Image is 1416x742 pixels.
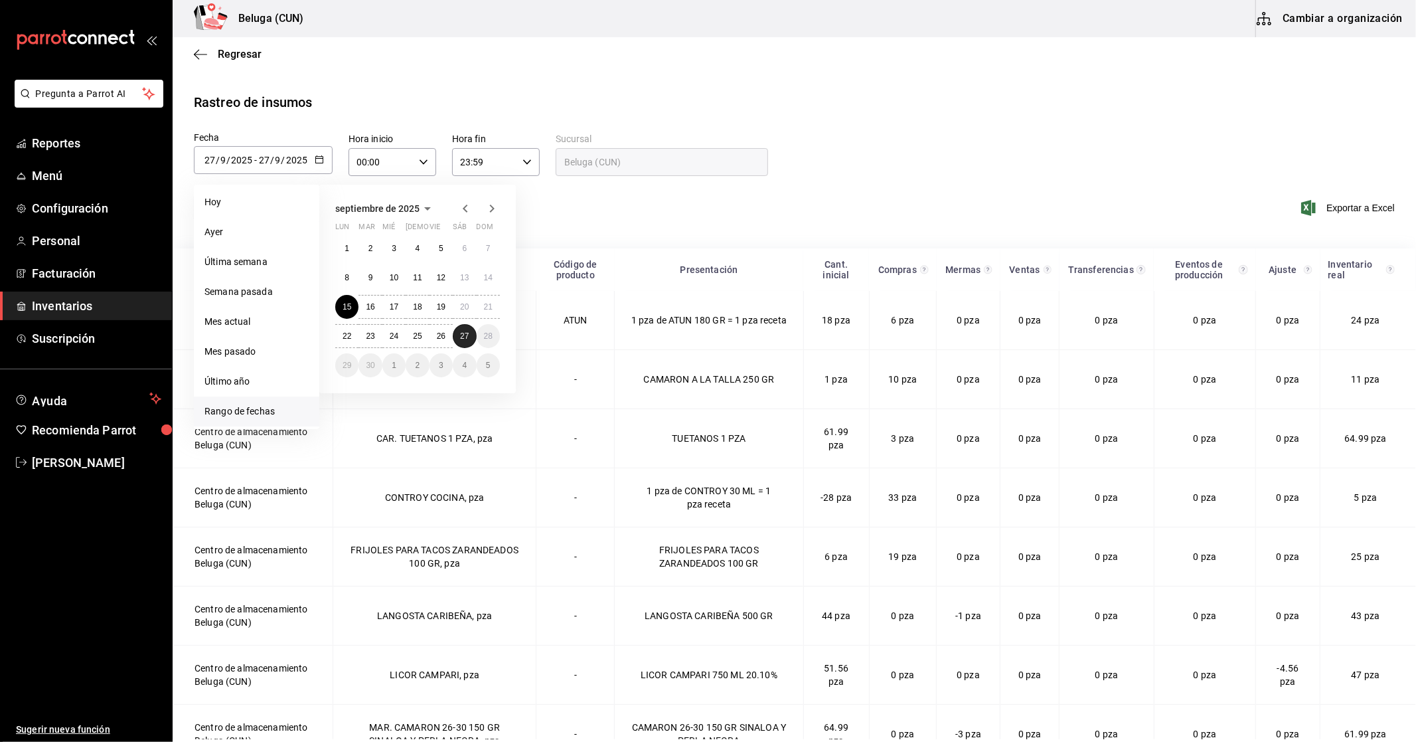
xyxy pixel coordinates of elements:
[439,361,443,370] abbr: 3 de octubre de 2025
[462,361,467,370] abbr: 4 de octubre de 2025
[368,244,373,253] abbr: 2 de septiembre de 2025
[536,646,615,705] td: -
[430,353,453,377] button: 3 de octubre de 2025
[477,223,493,236] abbr: domingo
[333,527,536,587] td: FRIJOLES PARA TACOS ZARANDEADOS 100 GR, pza
[1352,610,1380,621] span: 43 pza
[1352,670,1380,680] span: 47 pza
[544,259,607,280] div: Código de producto
[254,155,257,165] span: -
[1018,729,1042,739] span: 0 pza
[281,155,285,165] span: /
[194,307,319,337] li: Mes actual
[892,729,915,739] span: 0 pza
[390,273,398,282] abbr: 10 de septiembre de 2025
[416,244,420,253] abbr: 4 de septiembre de 2025
[146,35,157,45] button: open_drawer_menu
[15,80,163,108] button: Pregunta a Parrot AI
[390,302,398,312] abbr: 17 de septiembre de 2025
[32,167,161,185] span: Menú
[430,266,453,290] button: 12 de septiembre de 2025
[392,244,396,253] abbr: 3 de septiembre de 2025
[484,273,493,282] abbr: 14 de septiembre de 2025
[349,135,436,144] label: Hora inicio
[1304,264,1312,275] svg: Cantidad registrada mediante Ajuste manual y conteos en el rango de fechas seleccionado.
[218,48,262,60] span: Regresar
[437,302,445,312] abbr: 19 de septiembre de 2025
[32,232,161,250] span: Personal
[957,551,980,562] span: 0 pza
[406,353,429,377] button: 2 de octubre de 2025
[194,217,319,247] li: Ayer
[406,266,429,290] button: 11 de septiembre de 2025
[173,350,333,409] td: Centro de almacenamiento Beluga (CUN)
[1354,492,1377,503] span: 5 pza
[460,273,469,282] abbr: 13 de septiembre de 2025
[920,264,929,275] svg: Total de presentación del insumo comprado en el rango de fechas seleccionado.
[382,223,395,236] abbr: miércoles
[285,155,308,165] input: Year
[453,324,476,348] button: 27 de septiembre de 2025
[615,587,803,646] td: LANGOSTA CARIBEÑA 500 GR
[1095,729,1119,739] span: 0 pza
[36,87,143,101] span: Pregunta a Parrot AI
[536,291,615,350] td: ATUN
[1018,670,1042,680] span: 0 pza
[1239,264,1248,275] svg: Total de presentación del insumo utilizado en eventos de producción en el rango de fechas selecci...
[888,551,917,562] span: 19 pza
[194,187,319,217] li: Hoy
[1095,492,1119,503] span: 0 pza
[173,527,333,587] td: Centro de almacenamiento Beluga (CUN)
[32,199,161,217] span: Configuración
[484,302,493,312] abbr: 21 de septiembre de 2025
[1018,610,1042,621] span: 0 pza
[32,454,161,472] span: [PERSON_NAME]
[194,48,262,60] button: Regresar
[536,409,615,468] td: -
[811,259,861,280] div: Cant. inicial
[824,426,848,450] span: 61.99 pza
[335,324,358,348] button: 22 de septiembre de 2025
[430,324,453,348] button: 26 de septiembre de 2025
[392,361,396,370] abbr: 1 de octubre de 2025
[486,361,491,370] abbr: 5 de octubre de 2025
[1344,433,1386,444] span: 64.99 pza
[220,155,226,165] input: Month
[1095,670,1119,680] span: 0 pza
[194,277,319,307] li: Semana pasada
[877,264,917,275] div: Compras
[430,223,440,236] abbr: viernes
[335,353,358,377] button: 29 de septiembre de 2025
[984,264,992,275] svg: Total de presentación del insumo mermado en el rango de fechas seleccionado.
[1137,264,1146,275] svg: Total de presentación del insumo transferido ya sea fuera o dentro de la sucursal en el rango de ...
[1304,200,1395,216] button: Exportar a Excel
[615,646,803,705] td: LICOR CAMPARI 750 ML 20.10%
[204,155,216,165] input: Day
[335,223,349,236] abbr: lunes
[230,155,253,165] input: Year
[258,155,270,165] input: Day
[957,492,980,503] span: 0 pza
[358,353,382,377] button: 30 de septiembre de 2025
[822,315,850,325] span: 18 pza
[345,244,349,253] abbr: 1 de septiembre de 2025
[194,247,319,277] li: Última semana
[335,201,435,217] button: septiembre de 2025
[486,244,491,253] abbr: 7 de septiembre de 2025
[1277,433,1300,444] span: 0 pza
[1277,374,1300,385] span: 0 pza
[333,646,536,705] td: LICOR CAMPARI, pza
[477,236,500,260] button: 7 de septiembre de 2025
[366,331,374,341] abbr: 23 de septiembre de 2025
[453,266,476,290] button: 13 de septiembre de 2025
[957,670,980,680] span: 0 pza
[32,421,161,439] span: Recomienda Parrot
[32,297,161,315] span: Inventarios
[358,223,374,236] abbr: martes
[1018,374,1042,385] span: 0 pza
[1328,259,1384,280] div: Inventario real
[892,610,915,621] span: 0 pza
[615,291,803,350] td: 1 pza de ATUN 180 GR = 1 pza receta
[173,291,333,350] td: Centro de almacenamiento Beluga (CUN)
[439,244,443,253] abbr: 5 de septiembre de 2025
